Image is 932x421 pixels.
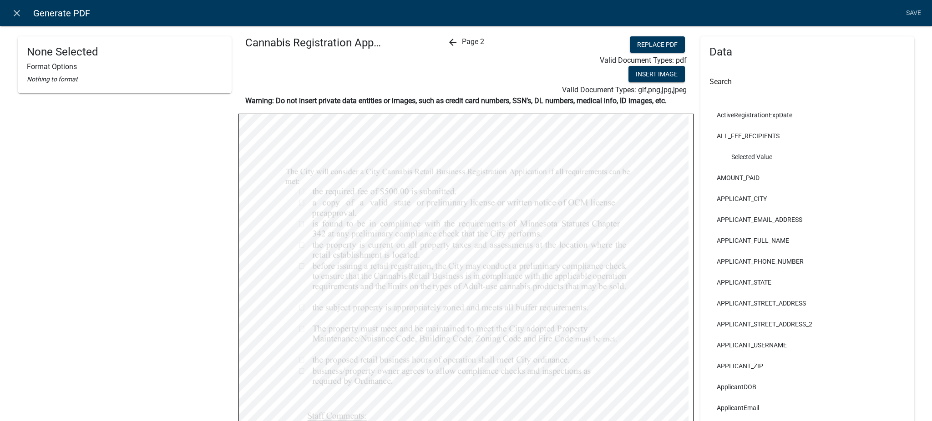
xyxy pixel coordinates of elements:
li: ApplicantDOB [709,376,905,397]
li: APPLICANT_STREET_ADDRESS_2 [709,314,905,335]
li: APPLICANT_PHONE_NUMBER [709,251,905,272]
li: APPLICANT_CITY [709,188,905,209]
li: AMOUNT_PAID [709,167,905,188]
li: APPLICANT_EMAIL_ADDRESS [709,209,905,230]
li: APPLICANT_STREET_ADDRESS [709,293,905,314]
p: Warning: Do not insert private data entities or images, such as credit card numbers, SSN’s, DL nu... [245,95,687,106]
h4: Data [709,45,905,59]
i: Nothing to format [27,75,78,83]
li: APPLICANT_STATE [709,272,905,293]
li: Selected Value [709,146,905,167]
li: ActiveRegistrationExpDate [709,105,905,125]
i: close [11,8,22,19]
i: arrow_back [447,37,458,48]
span: Generate PDF [33,4,90,22]
h4: None Selected [27,45,223,59]
li: APPLICANT_ZIP [709,356,905,376]
span: Valid Document Types: pdf [600,56,687,65]
span: Page 2 [462,37,484,46]
h6: Format Options [27,62,223,71]
span: Valid Document Types: gif,png,jpg,jpeg [562,85,687,94]
li: APPLICANT_FULL_NAME [709,230,905,251]
li: ApplicantEmail [709,397,905,418]
li: ALL_FEE_RECIPIENTS [709,125,905,146]
a: Save [902,5,925,22]
button: Insert Image [628,66,685,82]
button: Replace PDF [630,36,685,53]
li: APPLICANT_USERNAME [709,335,905,356]
h4: Cannabis Registration Application 2025.pdf [245,36,383,50]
